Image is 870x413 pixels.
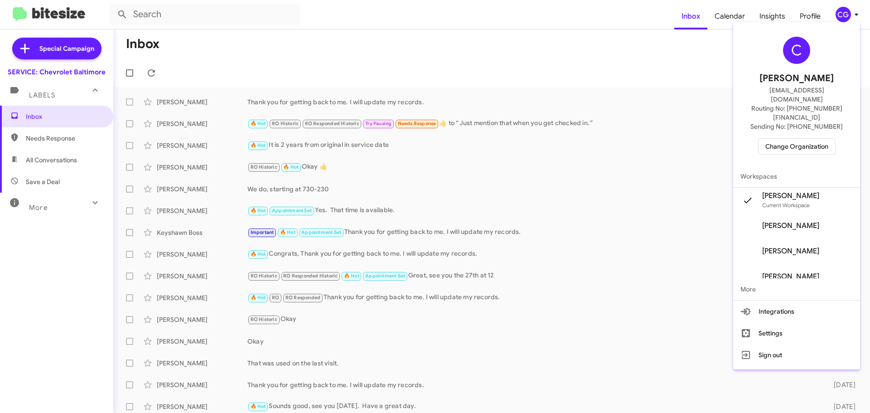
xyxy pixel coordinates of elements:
[762,221,819,230] span: [PERSON_NAME]
[758,138,836,155] button: Change Organization
[762,202,810,209] span: Current Workspace
[765,139,828,154] span: Change Organization
[762,247,819,256] span: [PERSON_NAME]
[733,165,860,187] span: Workspaces
[733,322,860,344] button: Settings
[783,37,810,64] div: C
[750,122,843,131] span: Sending No: [PHONE_NUMBER]
[744,86,849,104] span: [EMAIL_ADDRESS][DOMAIN_NAME]
[733,301,860,322] button: Integrations
[762,272,819,281] span: [PERSON_NAME]
[759,71,834,86] span: [PERSON_NAME]
[762,191,819,200] span: [PERSON_NAME]
[733,278,860,300] span: More
[744,104,849,122] span: Routing No: [PHONE_NUMBER][FINANCIAL_ID]
[733,344,860,366] button: Sign out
